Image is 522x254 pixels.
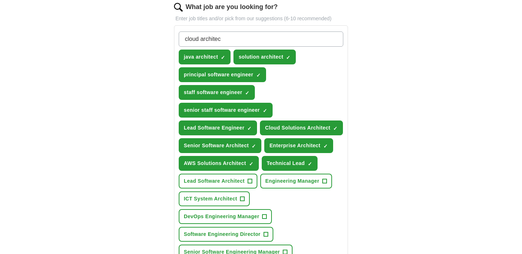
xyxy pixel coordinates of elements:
span: ICT System Architect [184,195,237,203]
span: principal software engineer [184,71,253,79]
span: AWS Solutions Architect [184,160,246,167]
span: senior staff software engineer [184,106,260,114]
button: senior staff software engineer✓ [179,103,273,118]
span: ✓ [245,90,249,96]
span: Software Engineering Director [184,230,261,238]
span: ✓ [286,55,290,60]
span: DevOps Engineering Manager [184,213,259,220]
button: principal software engineer✓ [179,67,266,82]
button: AWS Solutions Architect✓ [179,156,259,171]
input: Type a job title and press enter [179,31,343,47]
span: ✓ [249,161,253,167]
span: Technical Lead [267,160,305,167]
span: ✓ [323,143,328,149]
span: ✓ [308,161,312,167]
span: ✓ [333,126,337,131]
span: ✓ [263,108,267,114]
span: ✓ [221,55,225,60]
button: solution architect✓ [233,50,296,64]
button: ICT System Architect [179,191,250,206]
button: Senior Software Architect✓ [179,138,261,153]
span: staff software engineer [184,89,242,96]
span: Cloud Solutions Architect [265,124,330,132]
button: Lead Software Engineer✓ [179,120,257,135]
span: Lead Software Engineer [184,124,244,132]
label: What job are you looking for? [186,2,278,12]
span: ✓ [256,72,261,78]
button: DevOps Engineering Manager [179,209,272,224]
span: Senior Software Architect [184,142,249,149]
span: Engineering Manager [265,177,319,185]
span: Lead Software Architect [184,177,245,185]
button: Lead Software Architect [179,174,257,189]
button: Software Engineering Director [179,227,273,242]
p: Enter job titles and/or pick from our suggestions (6-10 recommended) [174,15,348,22]
button: Enterprise Architect✓ [264,138,333,153]
span: java architect [184,53,218,61]
span: ✓ [247,126,252,131]
button: java architect✓ [179,50,231,64]
button: staff software engineer✓ [179,85,255,100]
button: Technical Lead✓ [262,156,318,171]
span: solution architect [239,53,283,61]
button: Engineering Manager [260,174,332,189]
span: ✓ [252,143,256,149]
button: Cloud Solutions Architect✓ [260,120,343,135]
img: search.png [174,3,183,12]
span: Enterprise Architect [269,142,320,149]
